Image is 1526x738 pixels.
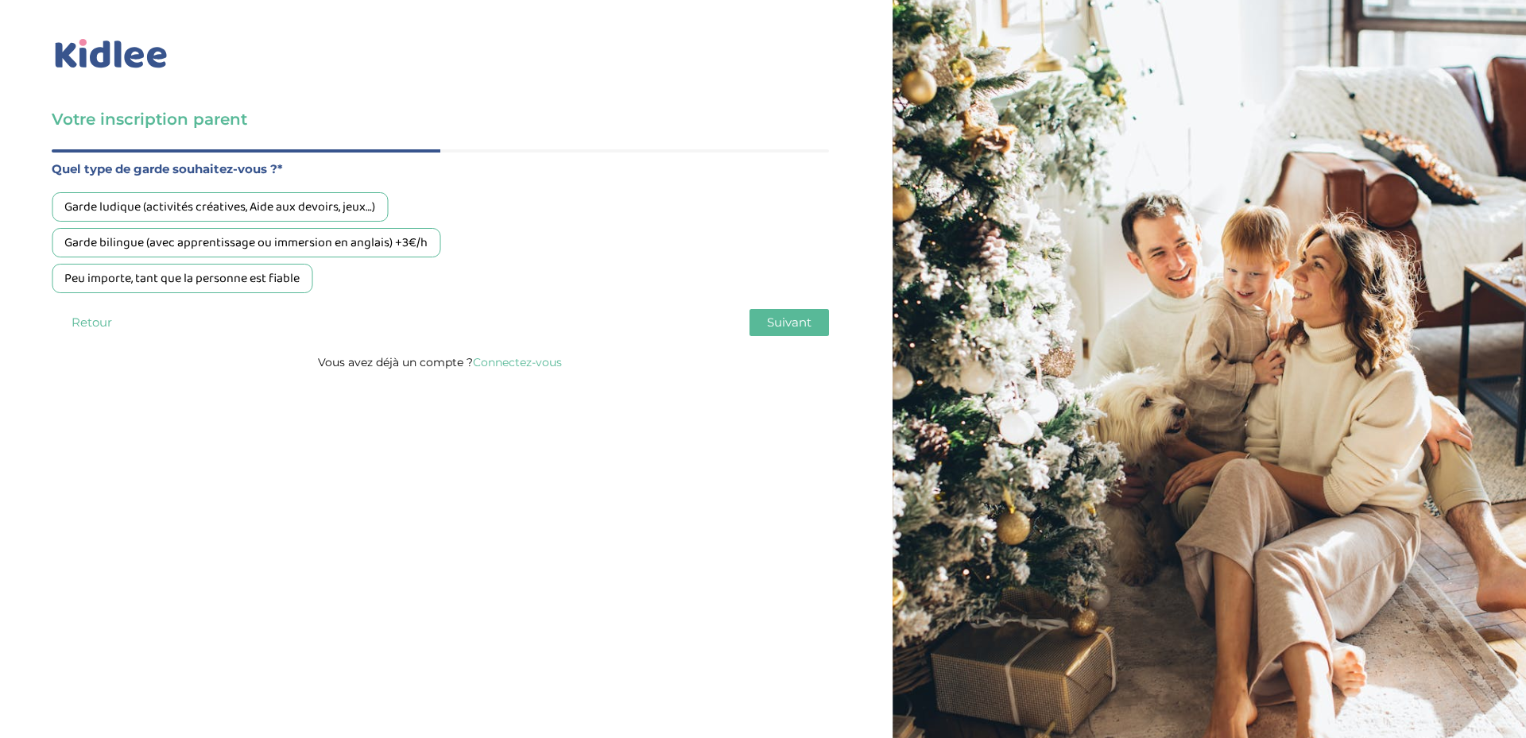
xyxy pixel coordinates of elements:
div: Garde bilingue (avec apprentissage ou immersion en anglais) +3€/h [52,228,440,257]
h3: Votre inscription parent [52,108,829,130]
label: Quel type de garde souhaitez-vous ?* [52,159,829,180]
button: Suivant [749,309,829,336]
button: Retour [52,309,131,336]
span: Suivant [767,315,811,330]
div: Garde ludique (activités créatives, Aide aux devoirs, jeux…) [52,192,388,222]
div: Peu importe, tant que la personne est fiable [52,264,312,293]
p: Vous avez déjà un compte ? [52,352,829,373]
img: logo_kidlee_bleu [52,36,171,72]
a: Connectez-vous [473,355,562,369]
